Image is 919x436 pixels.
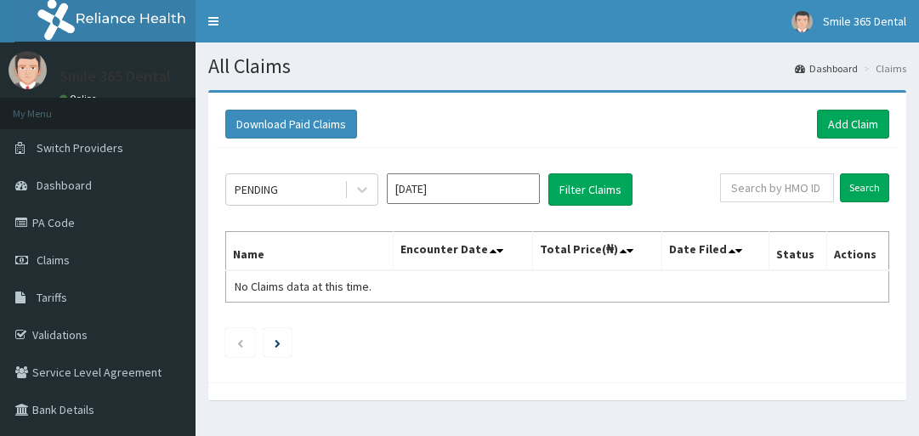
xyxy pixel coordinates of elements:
[226,232,394,271] th: Name
[387,173,540,204] input: Select Month and Year
[859,61,906,76] li: Claims
[60,69,171,84] p: Smile 365 Dental
[225,110,357,139] button: Download Paid Claims
[235,181,278,198] div: PENDING
[236,335,244,350] a: Previous page
[791,11,813,32] img: User Image
[661,232,769,271] th: Date Filed
[840,173,889,202] input: Search
[393,232,532,271] th: Encounter Date
[720,173,834,202] input: Search by HMO ID
[795,61,858,76] a: Dashboard
[235,279,372,294] span: No Claims data at this time.
[37,140,123,156] span: Switch Providers
[37,290,67,305] span: Tariffs
[60,93,100,105] a: Online
[769,232,826,271] th: Status
[532,232,661,271] th: Total Price(₦)
[548,173,633,206] button: Filter Claims
[817,110,889,139] a: Add Claim
[37,252,70,268] span: Claims
[208,55,906,77] h1: All Claims
[275,335,281,350] a: Next page
[823,14,906,29] span: Smile 365 Dental
[826,232,888,271] th: Actions
[9,51,47,89] img: User Image
[37,178,92,193] span: Dashboard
